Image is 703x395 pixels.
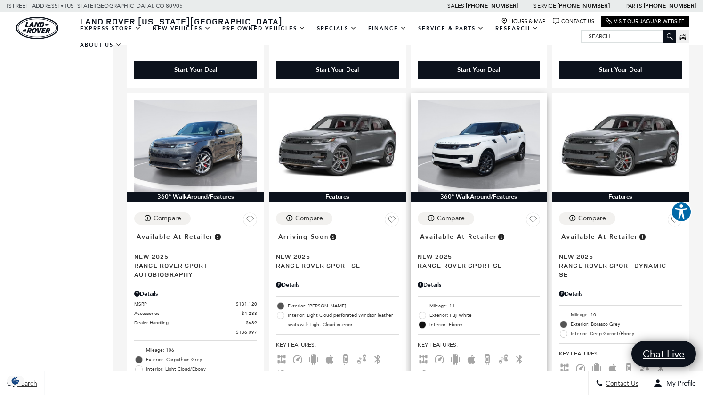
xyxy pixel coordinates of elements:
[606,18,685,25] a: Visit Our Jaguar Website
[146,364,257,374] span: Interior: Light Cloud/Ebony
[578,214,606,223] div: Compare
[623,364,634,371] span: Backup Camera
[418,281,541,289] div: Pricing Details - Range Rover Sport SE
[134,346,257,355] li: Mileage: 106
[418,230,541,270] a: Available at RetailerNew 2025Range Rover Sport SE
[559,348,682,359] span: Key Features :
[127,192,264,202] div: 360° WalkAround/Features
[276,100,399,192] img: 2025 Land Rover Range Rover Sport SE
[134,261,250,279] span: Range Rover Sport Autobiography
[134,300,236,307] span: MSRP
[411,192,548,202] div: 360° WalkAround/Features
[514,355,525,362] span: Bluetooth
[644,2,696,9] a: [PHONE_NUMBER]
[599,65,642,74] div: Start Your Deal
[134,212,191,225] button: Compare Vehicle
[134,310,242,317] span: Accessories
[147,20,217,37] a: New Vehicles
[154,214,181,223] div: Compare
[418,355,429,362] span: AWD
[276,230,399,270] a: Arriving SoonNew 2025Range Rover Sport SE
[552,192,689,202] div: Features
[7,2,183,9] a: [STREET_ADDRESS] • [US_STATE][GEOGRAPHIC_DATA], CO 80905
[559,290,682,298] div: Pricing Details - Range Rover Sport Dynamic SE
[437,214,465,223] div: Compare
[5,376,26,386] img: Opt-Out Icon
[276,261,392,270] span: Range Rover Sport SE
[134,319,257,326] a: Dealer Handling $689
[498,355,509,362] span: Blind Spot Monitor
[74,37,128,53] a: About Us
[134,100,257,192] img: 2025 Land Rover Range Rover Sport Autobiography
[134,230,257,279] a: Available at RetailerNew 2025Range Rover Sport Autobiography
[329,232,337,242] span: Vehicle is preparing for delivery to the retailer. MSRP will be finalized when the vehicle arrive...
[418,339,541,350] span: Key Features :
[74,16,288,27] a: Land Rover [US_STATE][GEOGRAPHIC_DATA]
[311,20,363,37] a: Specials
[288,311,399,330] span: Interior: Light Cloud perforated Windsor leather seats with Light Cloud interior
[246,319,257,326] span: $689
[638,347,689,360] span: Chat Live
[639,364,650,371] span: Blind Spot Monitor
[490,20,544,37] a: Research
[134,300,257,307] a: MSRP $131,120
[420,232,497,242] span: Available at Retailer
[447,2,464,9] span: Sales
[559,252,675,261] span: New 2025
[134,329,257,336] a: $136,097
[74,20,147,37] a: EXPRESS STORE
[418,212,474,225] button: Compare Vehicle
[450,355,461,362] span: Android Auto
[663,379,696,387] span: My Profile
[558,2,610,9] a: [PHONE_NUMBER]
[418,369,429,376] span: Fog Lights
[16,17,58,39] a: land-rover
[457,65,500,74] div: Start Your Deal
[276,339,399,350] span: Key Features :
[242,310,257,317] span: $4,288
[276,212,332,225] button: Compare Vehicle
[418,100,541,192] img: 2025 Land Rover Range Rover Sport SE
[561,232,638,242] span: Available at Retailer
[553,18,594,25] a: Contact Us
[324,355,335,362] span: Apple Car-Play
[217,20,311,37] a: Pre-Owned Vehicles
[591,364,602,371] span: Android Auto
[74,20,581,53] nav: Main Navigation
[418,301,541,311] li: Mileage: 11
[16,17,58,39] img: Land Rover
[434,355,445,362] span: Adaptive Cruise Control
[276,369,287,376] span: Fog Lights
[278,232,329,242] span: Arriving Soon
[174,65,217,74] div: Start Your Deal
[412,20,490,37] a: Service & Parts
[276,252,392,261] span: New 2025
[276,281,399,289] div: Pricing Details - Range Rover Sport SE
[308,355,319,362] span: Android Auto
[466,2,518,9] a: [PHONE_NUMBER]
[668,212,682,230] button: Save Vehicle
[501,18,546,25] a: Hours & Map
[429,311,541,320] span: Exterior: Fuji White
[276,61,399,79] div: Start Your Deal
[418,261,533,270] span: Range Rover Sport SE
[146,355,257,364] span: Exterior: Carpathian Grey
[559,100,682,192] img: 2025 Land Rover Range Rover Sport Dynamic SE
[559,212,615,225] button: Compare Vehicle
[526,212,540,230] button: Save Vehicle
[372,355,383,362] span: Bluetooth
[288,301,399,311] span: Exterior: [PERSON_NAME]
[243,212,257,230] button: Save Vehicle
[482,355,493,362] span: Backup Camera
[559,61,682,79] div: Start Your Deal
[316,65,359,74] div: Start Your Deal
[603,379,638,387] span: Contact Us
[213,232,222,242] span: Vehicle is in stock and ready for immediate delivery. Due to demand, availability is subject to c...
[575,364,586,371] span: Adaptive Cruise Control
[276,355,287,362] span: AWD
[625,2,642,9] span: Parts
[137,232,213,242] span: Available at Retailer
[134,61,257,79] div: Start Your Deal
[134,252,250,261] span: New 2025
[582,31,676,42] input: Search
